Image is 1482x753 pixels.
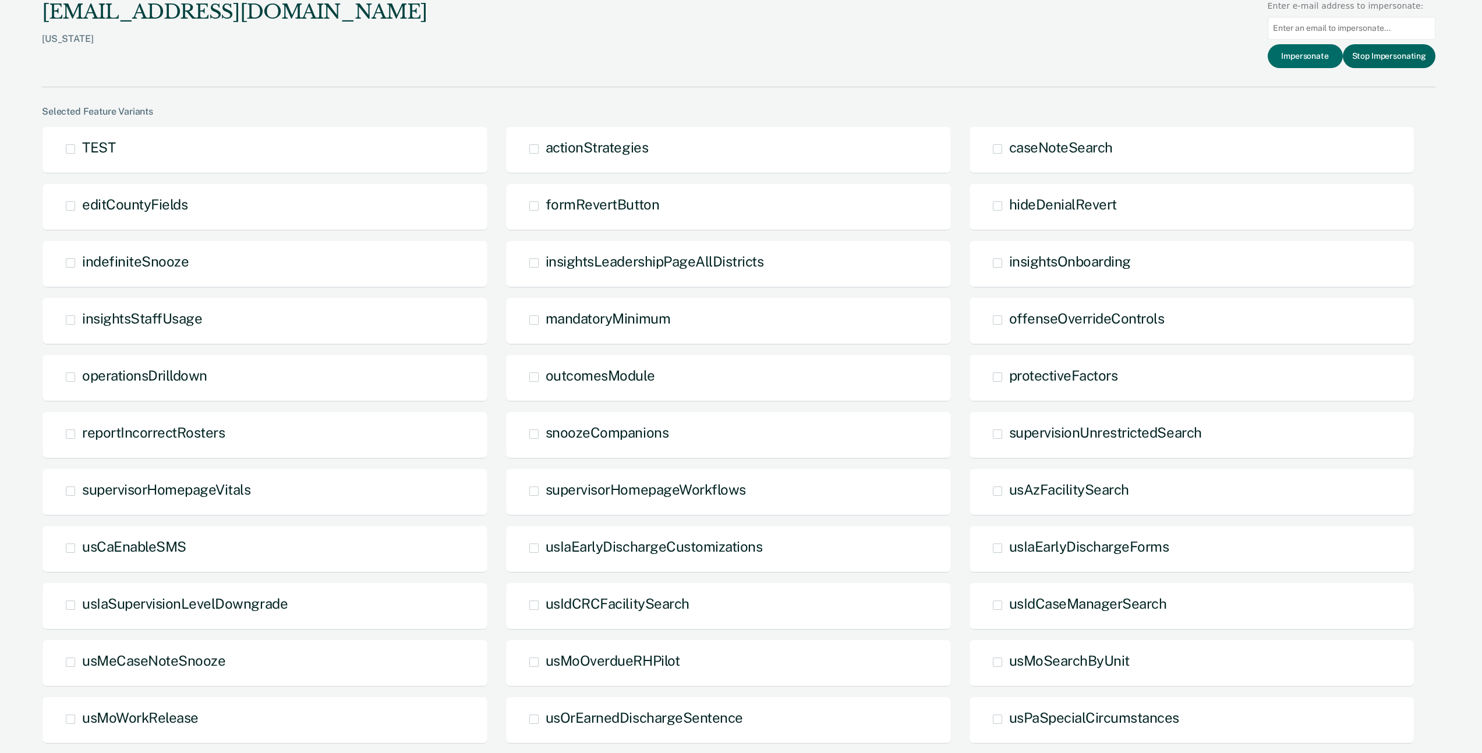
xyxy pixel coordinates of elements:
div: [US_STATE] [42,33,427,63]
span: indefiniteSnooze [82,253,189,269]
span: operationsDrilldown [82,367,207,383]
span: usAzFacilitySearch [1009,481,1129,498]
input: Enter an email to impersonate... [1268,17,1435,40]
span: usMoOverdueRHPilot [546,652,680,669]
span: usPaSpecialCircumstances [1009,709,1179,726]
span: usIdCRCFacilitySearch [546,595,689,612]
span: supervisionUnrestrictedSearch [1009,424,1202,441]
span: insightsStaffUsage [82,310,202,326]
span: caseNoteSearch [1009,139,1113,155]
span: usMoSearchByUnit [1009,652,1130,669]
span: usOrEarnedDischargeSentence [546,709,743,726]
div: Selected Feature Variants [42,106,1435,117]
span: mandatoryMinimum [546,310,670,326]
span: usIaSupervisionLevelDowngrade [82,595,288,612]
span: usIdCaseManagerSearch [1009,595,1167,612]
span: editCountyFields [82,196,188,212]
button: Stop Impersonating [1343,44,1435,68]
span: usIaEarlyDischargeForms [1009,538,1169,555]
span: usIaEarlyDischargeCustomizations [546,538,763,555]
span: hideDenialRevert [1009,196,1117,212]
span: supervisorHomepageWorkflows [546,481,746,498]
span: outcomesModule [546,367,655,383]
span: protectiveFactors [1009,367,1118,383]
span: reportIncorrectRosters [82,424,225,441]
span: insightsLeadershipPageAllDistricts [546,253,764,269]
span: usCaEnableSMS [82,538,186,555]
span: actionStrategies [546,139,648,155]
span: usMeCaseNoteSnooze [82,652,225,669]
span: offenseOverrideControls [1009,310,1165,326]
button: Impersonate [1268,44,1343,68]
span: TEST [82,139,115,155]
span: usMoWorkRelease [82,709,199,726]
span: supervisorHomepageVitals [82,481,250,498]
span: insightsOnboarding [1009,253,1131,269]
span: snoozeCompanions [546,424,669,441]
span: formRevertButton [546,196,659,212]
